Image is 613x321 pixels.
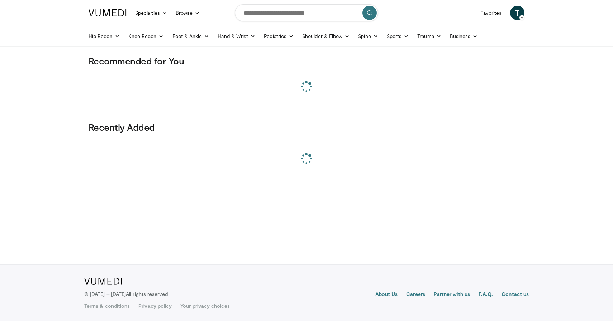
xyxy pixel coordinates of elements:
a: Pediatrics [260,29,298,43]
a: Shoulder & Elbow [298,29,354,43]
a: F.A.Q. [479,291,493,299]
a: Careers [406,291,425,299]
a: About Us [375,291,398,299]
a: Browse [171,6,204,20]
a: Trauma [413,29,446,43]
a: Foot & Ankle [168,29,214,43]
h3: Recently Added [89,121,524,133]
img: VuMedi Logo [89,9,127,16]
a: Favorites [476,6,506,20]
a: Hand & Wrist [213,29,260,43]
a: Privacy policy [138,302,172,310]
a: Contact us [502,291,529,299]
a: Spine [354,29,382,43]
a: Business [446,29,482,43]
a: Sports [382,29,413,43]
a: T [510,6,524,20]
a: Partner with us [434,291,470,299]
h3: Recommended for You [89,55,524,67]
a: Your privacy choices [180,302,229,310]
a: Specialties [131,6,171,20]
a: Terms & conditions [84,302,130,310]
p: © [DATE] – [DATE] [84,291,168,298]
input: Search topics, interventions [235,4,378,21]
a: Knee Recon [124,29,168,43]
span: All rights reserved [126,291,168,297]
a: Hip Recon [84,29,124,43]
img: VuMedi Logo [84,278,122,285]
